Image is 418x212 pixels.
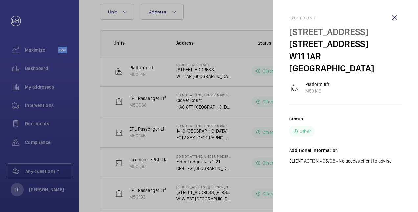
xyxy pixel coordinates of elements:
p: W11 1AR [GEOGRAPHIC_DATA] [289,50,402,74]
p: CLIENT ACTION - 05/08 - No access client to advise [289,158,402,164]
p: [STREET_ADDRESS] [289,26,402,38]
img: platform_lift.svg [291,84,299,92]
p: [STREET_ADDRESS] [289,38,402,50]
p: M50149 [305,88,329,94]
p: Other [300,128,311,135]
h2: Status [289,116,303,122]
h2: Additional information [289,147,402,154]
p: Platform lift [305,81,329,88]
h2: Paused unit [289,16,402,20]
